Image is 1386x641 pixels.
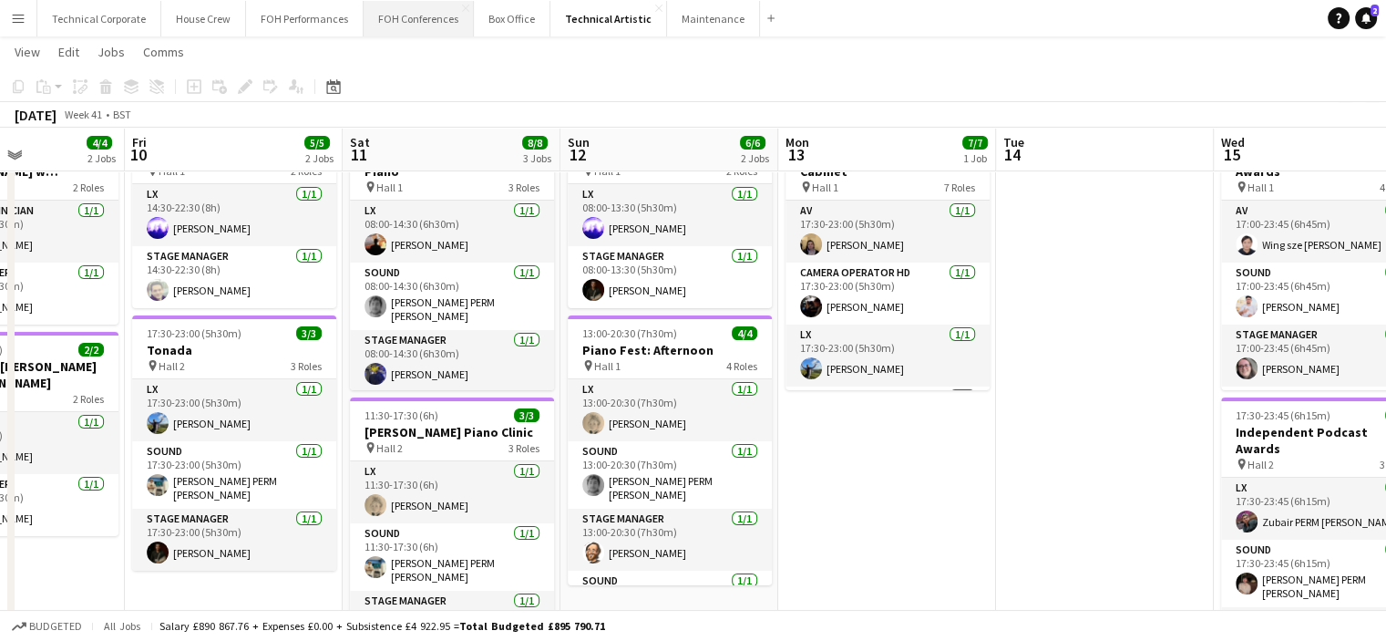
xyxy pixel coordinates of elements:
app-card-role: LX1/114:30-22:30 (8h)[PERSON_NAME] [132,184,336,246]
span: Fri [132,134,147,150]
button: Box Office [474,1,550,36]
span: Hall 2 [1247,458,1274,471]
div: 2 Jobs [87,151,116,165]
div: 17:30-23:00 (5h30m)3/3Tonada Hall 23 RolesLX1/117:30-23:00 (5h30m)[PERSON_NAME]Sound1/117:30-23:0... [132,315,336,571]
span: 2 Roles [73,181,104,194]
app-job-card: 08:00-13:30 (5h30m)2/2Piano Fest: [PERSON_NAME] Hall 12 RolesLX1/108:00-13:30 (5h30m)[PERSON_NAME... [568,120,772,308]
span: Hall 2 [376,441,403,455]
span: 7 Roles [944,181,975,194]
app-card-role: Sound1/1 [568,571,772,633]
app-card-role: LX1/111:30-17:30 (6h)[PERSON_NAME] [350,461,554,523]
span: 3 Roles [291,359,322,373]
span: 3 Roles [508,441,539,455]
div: [DATE] [15,106,56,124]
span: 13:00-20:30 (7h30m) [582,326,677,340]
a: Edit [51,40,87,64]
span: 15 [1218,144,1245,165]
button: Budgeted [9,616,85,636]
span: 11:30-17:30 (6h) [364,408,438,422]
span: 12 [565,144,590,165]
span: 17:30-23:00 (5h30m) [147,326,241,340]
app-job-card: 14:30-22:30 (8h)2/2Piano Fest: [PERSON_NAME] Hall 12 RolesLX1/114:30-22:30 (8h)[PERSON_NAME]Stage... [132,120,336,308]
span: 3/3 [296,326,322,340]
span: 4/4 [87,136,112,150]
button: FOH Performances [246,1,364,36]
span: Hall 2 [159,359,185,373]
button: Technical Corporate [37,1,161,36]
span: 14 [1001,144,1024,165]
app-card-role: Stage Manager1/113:00-20:30 (7h30m)[PERSON_NAME] [568,509,772,571]
app-card-role: LX1/108:00-14:30 (6h30m)[PERSON_NAME] [350,201,554,263]
span: 7/7 [962,136,988,150]
span: Total Budgeted £895 790.71 [459,619,605,633]
div: 2 Jobs [741,151,769,165]
span: 3 Roles [508,181,539,194]
app-card-role: Sound1/117:30-23:00 (5h30m)[PERSON_NAME] PERM [PERSON_NAME] [132,441,336,509]
span: 6/6 [740,136,765,150]
span: Comms [143,44,184,60]
app-card-role: Sound1/111:30-17:30 (6h)[PERSON_NAME] PERM [PERSON_NAME] [350,523,554,591]
span: Sat [350,134,370,150]
span: Week 41 [60,108,106,121]
div: 1 Job [963,151,987,165]
app-card-role: LX1/108:00-13:30 (5h30m)[PERSON_NAME] [568,184,772,246]
app-job-card: 13:00-20:30 (7h30m)4/4Piano Fest: Afternoon Hall 14 RolesLX1/113:00-20:30 (7h30m)[PERSON_NAME]Sou... [568,315,772,585]
span: 2/2 [78,343,104,357]
div: 2 Jobs [305,151,334,165]
app-card-role: Sound1/113:00-20:30 (7h30m)[PERSON_NAME] PERM [PERSON_NAME] [568,441,772,509]
app-card-role: LX1/117:30-23:00 (5h30m)[PERSON_NAME] [132,379,336,441]
span: Hall 1 [812,181,838,194]
app-job-card: 08:00-14:30 (6h30m)3/3Piano Fest: Once Upon a Piano Hall 13 RolesLX1/108:00-14:30 (6h30m)[PERSON_... [350,120,554,390]
app-card-role: Recording Engineer HD1/1 [785,387,990,454]
h3: Piano Fest: Afternoon [568,342,772,358]
span: 4/4 [732,326,757,340]
a: Jobs [90,40,132,64]
app-card-role: Camera Operator HD1/117:30-23:00 (5h30m)[PERSON_NAME] [785,263,990,325]
div: 3 Jobs [523,151,551,165]
span: 13 [783,144,809,165]
span: 11 [347,144,370,165]
span: Wed [1221,134,1245,150]
div: BST [113,108,131,121]
app-card-role: LX1/117:30-23:00 (5h30m)[PERSON_NAME] [785,325,990,387]
div: 17:30-23:00 (5h30m)7/7Kirckman: [PERSON_NAME]'s Cabinet Hall 17 RolesAV1/117:30-23:00 (5h30m)[PER... [785,120,990,390]
span: All jobs [100,619,144,633]
span: 5/5 [304,136,330,150]
a: View [7,40,47,64]
h3: Tonada [132,342,336,358]
a: 2 [1355,7,1377,29]
span: 4 Roles [726,359,757,373]
app-card-role: Stage Manager1/108:00-13:30 (5h30m)[PERSON_NAME] [568,246,772,308]
span: Tue [1003,134,1024,150]
span: Hall 1 [594,359,621,373]
a: Comms [136,40,191,64]
span: View [15,44,40,60]
app-card-role: Sound1/108:00-14:30 (6h30m)[PERSON_NAME] PERM [PERSON_NAME] [350,263,554,330]
app-card-role: AV1/117:30-23:00 (5h30m)[PERSON_NAME] [785,201,990,263]
span: Mon [785,134,809,150]
span: 10 [129,144,147,165]
span: Jobs [98,44,125,60]
app-card-role: LX1/113:00-20:30 (7h30m)[PERSON_NAME] [568,379,772,441]
button: FOH Conferences [364,1,474,36]
app-card-role: Stage Manager1/108:00-14:30 (6h30m)[PERSON_NAME] [350,330,554,392]
span: Sun [568,134,590,150]
span: Hall 1 [1247,181,1274,194]
button: Technical Artistic [550,1,667,36]
button: Maintenance [667,1,760,36]
span: 17:30-23:45 (6h15m) [1236,408,1330,422]
app-card-role: Stage Manager1/114:30-22:30 (8h)[PERSON_NAME] [132,246,336,308]
div: Salary £890 867.76 + Expenses £0.00 + Subsistence £4 922.95 = [159,619,605,633]
app-card-role: Stage Manager1/117:30-23:00 (5h30m)[PERSON_NAME] [132,509,336,571]
h3: [PERSON_NAME] Piano Clinic [350,424,554,440]
span: 8/8 [522,136,548,150]
span: 3/3 [514,408,539,422]
span: Edit [58,44,79,60]
span: 2 Roles [73,392,104,406]
span: Hall 1 [376,181,403,194]
span: Budgeted [29,620,82,633]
